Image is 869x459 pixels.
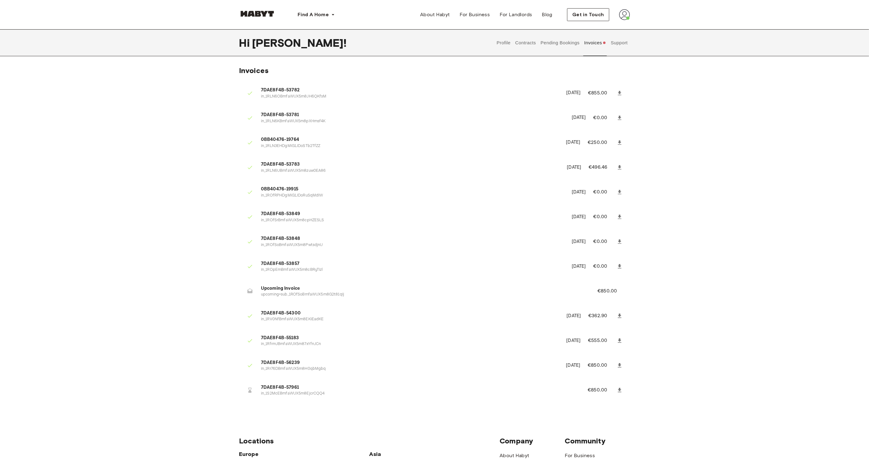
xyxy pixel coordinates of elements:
p: €855.00 [588,90,615,97]
span: [PERSON_NAME] ! [252,36,346,49]
span: 7DAE8F4B-55183 [261,335,559,342]
p: in_1RfrmJBmfaWUX5m87xYfnJCn [261,341,559,347]
img: avatar [619,9,630,20]
p: €0.00 [593,189,615,196]
span: Europe [239,450,369,458]
span: Hi [239,36,252,49]
p: in_1S2McEBmfaWUX5m8EjcrCQQ4 [261,391,573,397]
p: €850.00 [588,387,615,394]
a: For Business [455,9,495,21]
span: 7DAE8F4B-54300 [261,310,559,317]
span: Community [565,436,630,446]
p: [DATE] [572,238,586,245]
p: [DATE] [567,164,581,171]
span: Invoices [239,66,269,75]
p: in_1ROfRPHDgMiG1JDoRuSqMdIW [261,193,564,199]
p: €0.00 [593,213,615,221]
button: Pending Bookings [540,29,581,56]
p: in_1ROfSrBmfaWUX5m8cpHZESLS [261,218,564,223]
a: For Landlords [495,9,537,21]
p: upcoming+sub_1ROfSoBmfaWUX5m8G2t81qIj [261,292,583,298]
span: About Habyt [420,11,450,18]
p: in_1ROfSoBmfaWUX5m8PwtsdjnU [261,242,564,248]
p: [DATE] [566,139,581,146]
span: 7DAE8F4B-53781 [261,112,564,119]
span: Upcoming Invoice [261,285,583,292]
span: Asia [369,450,435,458]
p: [DATE] [572,214,586,221]
span: For Landlords [500,11,532,18]
button: Support [610,29,629,56]
span: 7DAE8F4B-56239 [261,359,559,366]
button: Contracts [515,29,537,56]
span: For Business [460,11,490,18]
p: €0.00 [593,114,615,122]
span: 7DAE8F4B-53848 [261,235,564,242]
button: Invoices [583,29,607,56]
p: in_1ROpEmBmfaWUX5m8cBRyTizl [261,267,564,273]
p: €555.00 [588,337,615,344]
span: Find A Home [298,11,329,18]
span: Company [500,436,565,446]
p: €496.46 [588,164,615,171]
span: Locations [239,436,500,446]
p: in_1RV0NfBmfaWUX5m8EKiEadKE [261,317,559,322]
p: [DATE] [566,90,581,97]
span: 0BB40476-19764 [261,136,559,143]
p: in_1RLN6KBmfaWUX5m8pXHmsf4K [261,119,564,124]
p: in_1RLN3EHDgMiG1JDoSTb2TfZZ [261,143,559,149]
button: Profile [496,29,512,56]
button: Find A Home [293,9,340,21]
span: 7DAE8F4B-53849 [261,211,564,218]
p: [DATE] [566,337,581,344]
img: Habyt [239,11,276,17]
span: Get in Touch [572,11,604,18]
p: €362.90 [588,312,615,320]
p: [DATE] [566,362,581,369]
button: Get in Touch [567,8,609,21]
a: Blog [537,9,558,21]
span: 7DAE8F4B-57961 [261,384,573,391]
span: 0BB40476-19915 [261,186,564,193]
p: €850.00 [588,362,615,369]
div: user profile tabs [494,29,630,56]
span: 7DAE8F4B-53782 [261,87,559,94]
p: in_1Rr76DBmfaWUX5m8H0qbMgbq [261,366,559,372]
p: in_1RLN6UBmfaWUX5m8zuw0EA86 [261,168,560,174]
span: 7DAE8F4B-53857 [261,260,564,267]
p: [DATE] [572,263,586,270]
p: [DATE] [572,114,586,121]
a: About Habyt [415,9,455,21]
p: €850.00 [597,288,625,295]
span: 7DAE8F4B-53783 [261,161,560,168]
p: [DATE] [572,189,586,196]
p: €0.00 [593,238,615,245]
span: Blog [542,11,553,18]
p: in_1RLN6OBmfaWUX5m8JH6QKfsM [261,94,559,100]
p: €0.00 [593,263,615,270]
p: €250.00 [588,139,615,146]
p: [DATE] [567,313,581,320]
